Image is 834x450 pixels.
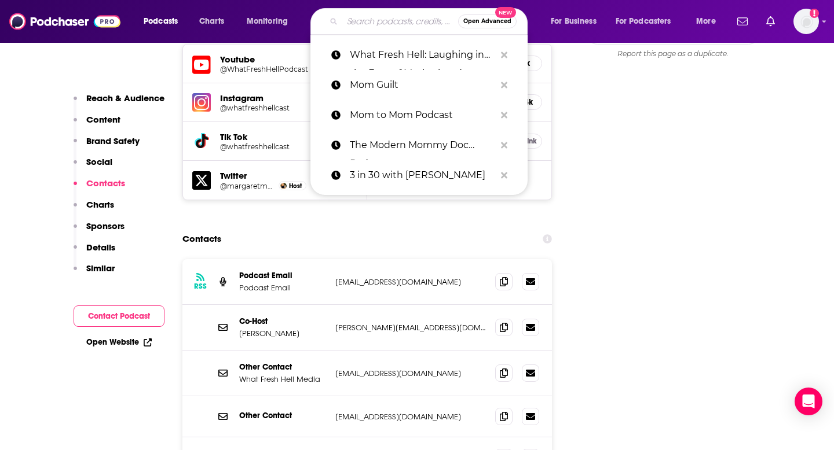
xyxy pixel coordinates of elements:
[616,13,671,29] span: For Podcasters
[199,13,224,29] span: Charts
[9,10,120,32] img: Podchaser - Follow, Share and Rate Podcasts
[335,368,486,378] p: [EMAIL_ADDRESS][DOMAIN_NAME]
[321,8,539,35] div: Search podcasts, credits, & more...
[463,19,511,24] span: Open Advanced
[74,93,164,114] button: Reach & Audience
[335,412,486,422] p: [EMAIL_ADDRESS][DOMAIN_NAME]
[86,93,164,104] p: Reach & Audience
[144,13,178,29] span: Podcasts
[239,362,326,372] p: Other Contact
[220,131,316,142] h5: Tik Tok
[762,12,780,31] a: Show notifications dropdown
[220,104,316,112] a: @whatfreshhellcast
[136,12,193,31] button: open menu
[793,9,819,34] img: User Profile
[239,411,326,421] p: Other Contact
[350,130,495,160] p: The Modern Mommy Doc Podcast
[310,70,528,100] a: Mom Guilt
[74,263,115,284] button: Similar
[495,7,516,18] span: New
[86,263,115,274] p: Similar
[520,97,532,107] h5: 34k
[220,170,316,181] h5: Twitter
[239,283,326,293] p: Podcast Email
[350,70,495,100] p: Mom Guilt
[350,100,495,130] p: Mom to Mom Podcast
[310,130,528,160] a: The Modern Mommy Doc Podcast
[586,49,760,58] div: Report this page as a duplicate.
[86,114,120,125] p: Content
[220,93,316,104] h5: Instagram
[239,329,326,338] p: [PERSON_NAME]
[247,13,288,29] span: Monitoring
[239,271,326,281] p: Podcast Email
[74,220,125,242] button: Sponsors
[74,199,114,220] button: Charts
[220,182,276,190] a: @margaretmables
[310,160,528,190] a: 3 in 30 with [PERSON_NAME]
[220,54,316,65] h5: Youtube
[220,142,316,151] a: @whatfreshhellcast
[608,12,688,31] button: open menu
[793,9,819,34] button: Show profile menu
[793,9,819,34] span: Logged in as abirchfield
[551,13,597,29] span: For Business
[458,14,517,28] button: Open AdvancedNew
[86,135,140,146] p: Brand Safety
[795,388,822,415] div: Open Intercom Messenger
[289,182,302,190] span: Host
[74,242,115,263] button: Details
[182,228,221,250] h2: Contacts
[239,316,326,326] p: Co-Host
[280,183,287,189] img: Margaret Ables
[220,65,316,73] a: @WhatFreshHellPodcast
[86,156,112,167] p: Social
[74,114,120,135] button: Content
[74,156,112,178] button: Social
[310,40,528,70] a: What Fresh Hell: Laughing in the Face of Motherhood
[86,337,152,347] a: Open Website
[335,323,486,333] p: [PERSON_NAME][EMAIL_ADDRESS][DOMAIN_NAME]
[192,12,231,31] a: Charts
[86,178,125,189] p: Contacts
[733,12,752,31] a: Show notifications dropdown
[86,242,115,253] p: Details
[194,282,207,291] h3: RSS
[74,178,125,199] button: Contacts
[86,199,114,210] p: Charts
[74,305,164,327] button: Contact Podcast
[335,277,486,287] p: [EMAIL_ADDRESS][DOMAIN_NAME]
[524,137,537,146] span: Link
[86,220,125,231] p: Sponsors
[239,12,303,31] button: open menu
[342,12,458,31] input: Search podcasts, credits, & more...
[192,93,211,112] img: iconImage
[696,13,716,29] span: More
[74,135,140,157] button: Brand Safety
[688,12,730,31] button: open menu
[350,40,495,70] p: What Fresh Hell: Laughing in the Face of Motherhood
[810,9,819,18] svg: Add a profile image
[310,100,528,130] a: Mom to Mom Podcast
[239,374,326,384] p: What Fresh Hell Media
[350,160,495,190] p: 3 in 30 with Rachel Nielson
[543,12,611,31] button: open menu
